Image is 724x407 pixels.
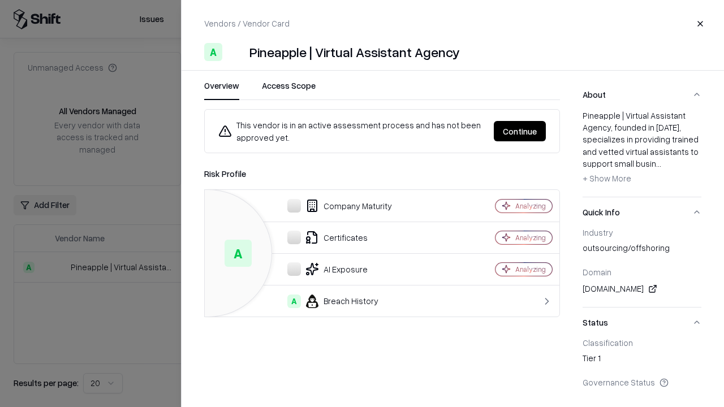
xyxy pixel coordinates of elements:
img: Pineapple | Virtual Assistant Agency [227,43,245,61]
div: Breach History [214,295,456,308]
button: Quick Info [583,197,701,227]
div: Analyzing [515,265,546,274]
p: Vendors / Vendor Card [204,18,290,29]
div: AI Exposure [214,262,456,276]
span: ... [656,158,661,168]
div: outsourcing/offshoring [583,242,701,258]
button: About [583,80,701,110]
div: Risk Profile [204,167,560,180]
div: This vendor is in an active assessment process and has not been approved yet. [218,119,485,144]
div: [DOMAIN_NAME] [583,282,701,296]
div: About [583,110,701,197]
div: A [204,43,222,61]
div: Industry [583,227,701,237]
div: Pineapple | Virtual Assistant Agency [249,43,460,61]
div: Analyzing [515,201,546,211]
div: Domain [583,267,701,277]
button: Overview [204,80,239,100]
button: + Show More [583,170,631,188]
div: Certificates [214,231,456,244]
div: A [287,295,301,308]
div: Quick Info [583,227,701,307]
div: A [225,240,252,267]
div: Company Maturity [214,199,456,213]
button: Continue [494,121,546,141]
div: Pineapple | Virtual Assistant Agency, founded in [DATE], specializes in providing trained and vet... [583,110,701,188]
button: Status [583,308,701,337]
div: Governance Status [583,377,701,387]
div: Tier 1 [583,352,701,368]
div: Classification [583,337,701,348]
div: Analyzing [515,233,546,243]
button: Access Scope [262,80,316,100]
span: + Show More [583,173,631,183]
